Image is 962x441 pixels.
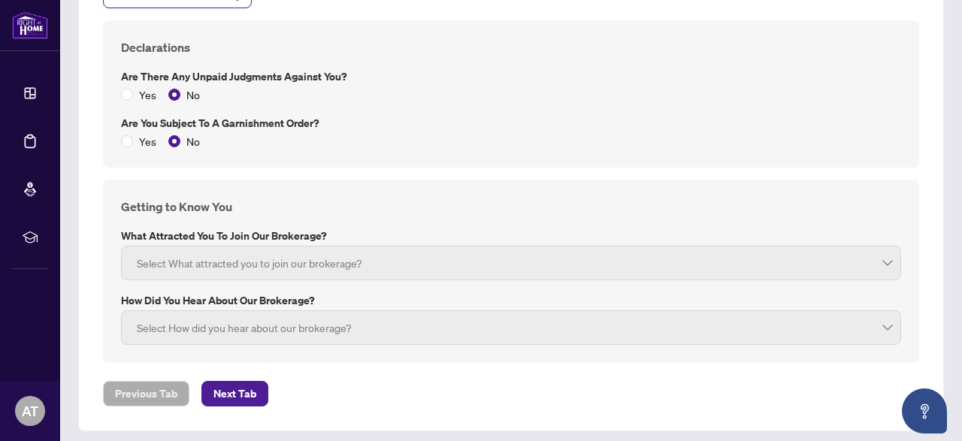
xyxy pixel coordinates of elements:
[201,381,268,406] button: Next Tab
[133,86,162,103] span: Yes
[121,38,901,56] h4: Declarations
[213,382,256,406] span: Next Tab
[22,400,38,421] span: AT
[121,198,901,216] h4: Getting to Know You
[121,68,901,85] label: Are there any unpaid judgments against you?
[121,228,901,244] label: What attracted you to join our brokerage?
[121,292,901,309] label: How did you hear about our brokerage?
[12,11,48,39] img: logo
[133,133,162,150] span: Yes
[902,388,947,433] button: Open asap
[180,86,206,103] span: No
[103,381,189,406] button: Previous Tab
[121,115,901,131] label: Are you subject to a Garnishment Order?
[180,133,206,150] span: No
